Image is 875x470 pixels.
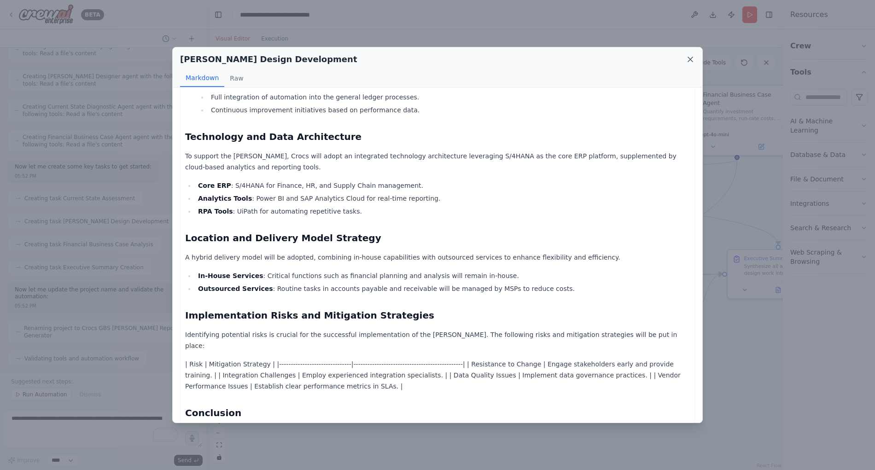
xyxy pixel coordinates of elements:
li: Continuous improvement initiatives based on performance data. [208,104,690,116]
strong: RPA Tools [198,208,233,215]
li: Full integration of automation into the general ledger processes. [208,92,690,103]
strong: Outsourced Services [198,285,273,292]
li: : Critical functions such as financial planning and analysis will remain in-house. [195,270,690,281]
p: Identifying potential risks is crucial for the successful implementation of the [PERSON_NAME]. Th... [185,329,690,351]
strong: Core ERP [198,182,231,189]
li: : S/4HANA for Finance, HR, and Supply Chain management. [195,180,690,191]
p: | Risk | Mitigation Strategy | |-------------------------------|---------------------------------... [185,359,690,392]
li: : Power BI and SAP Analytics Cloud for real-time reporting. [195,193,690,204]
strong: Analytics Tools [198,195,252,202]
p: A hybrid delivery model will be adopted, combining in-house capabilities with outsourced services... [185,252,690,263]
h2: Technology and Data Architecture [185,130,690,143]
strong: In-House Services [198,272,263,279]
button: Markdown [180,70,224,87]
h2: Conclusion [185,406,690,419]
li: : UiPath for automating repetitive tasks. [195,206,690,217]
p: To support the [PERSON_NAME], Crocs will adopt an integrated technology architecture leveraging S... [185,151,690,173]
li: : Routine tasks in accounts payable and receivable will be managed by MSPs to reduce costs. [195,283,690,294]
h2: [PERSON_NAME] Design Development [180,53,357,66]
button: Raw [224,70,249,87]
h2: Location and Delivery Model Strategy [185,232,690,244]
h2: Implementation Risks and Mitigation Strategies [185,309,690,322]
